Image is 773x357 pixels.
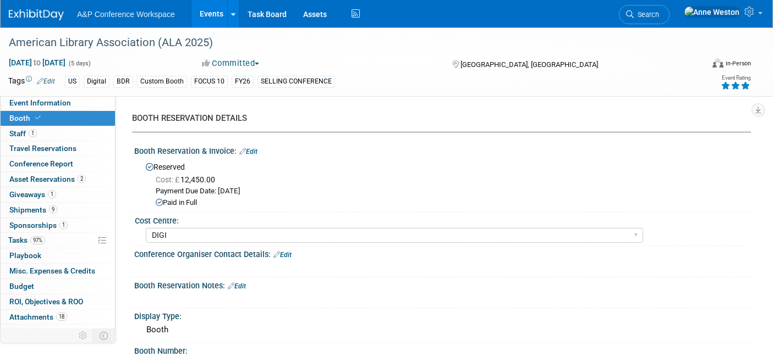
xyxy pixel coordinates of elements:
span: [GEOGRAPHIC_DATA], [GEOGRAPHIC_DATA] [460,60,598,69]
div: Cost Centre: [135,213,746,226]
a: Budget [1,279,115,294]
a: Sponsorships1 [1,218,115,233]
div: Booth Reservation & Invoice: [134,143,751,157]
a: Staff1 [1,126,115,141]
div: Payment Due Date: [DATE] [156,186,743,197]
span: Giveaways [9,190,56,199]
div: Event Format [641,57,751,74]
a: Edit [37,77,55,85]
span: Travel Reservations [9,144,76,153]
span: 18 [56,313,67,321]
span: Sponsorships [9,221,68,230]
span: Budget [9,282,34,291]
span: Conference Report [9,159,73,168]
td: Personalize Event Tab Strip [74,328,93,343]
span: (5 days) [68,60,91,67]
a: Travel Reservations [1,141,115,156]
a: Conference Report [1,157,115,171]
span: 2 [78,175,86,183]
span: Tasks [8,236,45,244]
div: American Library Association (ALA 2025) [5,33,688,53]
span: Search [634,10,659,19]
div: Paid in Full [156,198,743,208]
a: Giveaways1 [1,187,115,202]
span: to [32,58,42,67]
a: Misc. Expenses & Credits [1,264,115,278]
div: Event Rating [721,75,750,81]
span: 1 [48,190,56,198]
a: Asset Reservations2 [1,172,115,187]
img: Anne Weston [684,6,740,18]
div: Reserved [142,159,743,208]
div: FOCUS 10 [191,76,228,87]
div: Booth Reservation Notes: [134,277,751,292]
img: Format-Inperson.png [712,59,723,68]
a: Edit [273,251,292,259]
a: ROI, Objectives & ROO [1,294,115,309]
a: Event Information [1,96,115,110]
a: Playbook [1,248,115,263]
div: Display Type: [134,308,751,322]
div: SELLING CONFERENCE [257,76,335,87]
span: 12,450.00 [156,175,220,184]
span: ROI, Objectives & ROO [9,297,83,306]
td: Tags [8,75,55,88]
a: Tasks97% [1,233,115,248]
span: 1 [59,221,68,229]
div: Digital [84,76,109,87]
span: Attachments [9,313,67,321]
span: Asset Reservations [9,175,86,183]
span: 9 [49,205,57,214]
span: 97% [30,236,45,244]
span: [DATE] [DATE] [8,58,66,68]
span: 1 [29,129,37,137]
a: Edit [239,148,257,155]
a: Attachments18 [1,310,115,325]
div: Booth Number: [134,343,751,356]
i: Booth reservation complete [35,115,41,121]
span: Booth [9,114,43,122]
span: Cost: £ [156,175,180,184]
td: Toggle Event Tabs [93,328,116,343]
button: Committed [198,58,264,69]
span: Event Information [9,98,71,107]
span: Staff [9,129,37,138]
span: Shipments [9,205,57,214]
span: Misc. Expenses & Credits [9,266,95,275]
a: Search [619,5,670,24]
span: more [7,327,25,336]
a: more [1,325,115,339]
a: Shipments9 [1,203,115,217]
a: Booth [1,111,115,126]
img: ExhibitDay [9,9,64,20]
div: FY26 [232,76,254,87]
div: Custom Booth [137,76,187,87]
a: Edit [228,282,246,290]
div: US [65,76,80,87]
div: In-Person [725,59,751,68]
div: BOOTH RESERVATION DETAILS [132,113,743,124]
span: A&P Conference Workspace [77,10,175,19]
span: Playbook [9,251,41,260]
div: BDR [113,76,133,87]
div: Conference Organiser Contact Details: [134,246,751,260]
div: Booth [142,321,743,338]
